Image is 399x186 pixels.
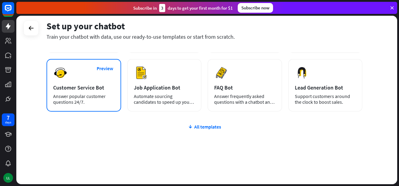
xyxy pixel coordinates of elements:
div: Train your chatbot with data, use our ready-to-use templates or start from scratch. [47,33,362,40]
div: Job Application Bot [134,84,195,91]
div: Lead Generation Bot [295,84,356,91]
a: 7 days [2,113,14,126]
div: FAQ Bot [214,84,275,91]
div: Answer frequently asked questions with a chatbot and save your time. [214,93,275,105]
div: LL [3,173,13,183]
div: Support customers around the clock to boost sales. [295,93,356,105]
div: Subscribe in days to get your first month for $1 [133,4,233,12]
div: 3 [159,4,165,12]
div: days [5,120,11,125]
div: 7 [7,115,10,120]
div: All templates [47,124,362,130]
button: Open LiveChat chat widget [5,2,23,21]
div: Automate sourcing candidates to speed up your hiring process. [134,93,195,105]
div: Answer popular customer questions 24/7. [53,93,114,105]
div: Customer Service Bot [53,84,114,91]
div: Set up your chatbot [47,20,362,32]
div: Subscribe now [238,3,273,13]
button: Preview [93,63,117,74]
